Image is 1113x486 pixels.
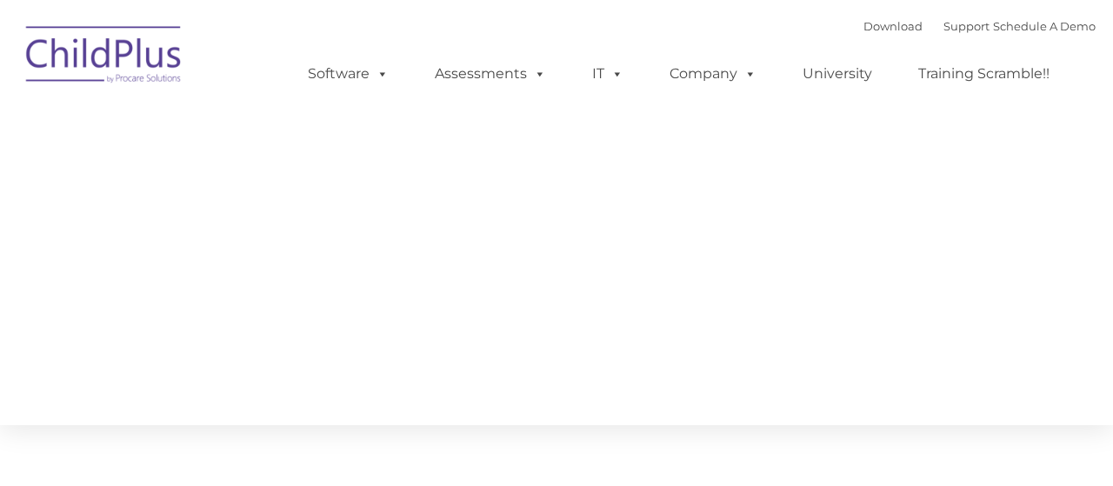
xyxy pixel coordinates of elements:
[785,57,890,91] a: University
[901,57,1067,91] a: Training Scramble!!
[943,19,990,33] a: Support
[417,57,563,91] a: Assessments
[290,57,406,91] a: Software
[993,19,1096,33] a: Schedule A Demo
[575,57,641,91] a: IT
[17,14,191,101] img: ChildPlus by Procare Solutions
[863,19,923,33] a: Download
[863,19,1096,33] font: |
[652,57,774,91] a: Company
